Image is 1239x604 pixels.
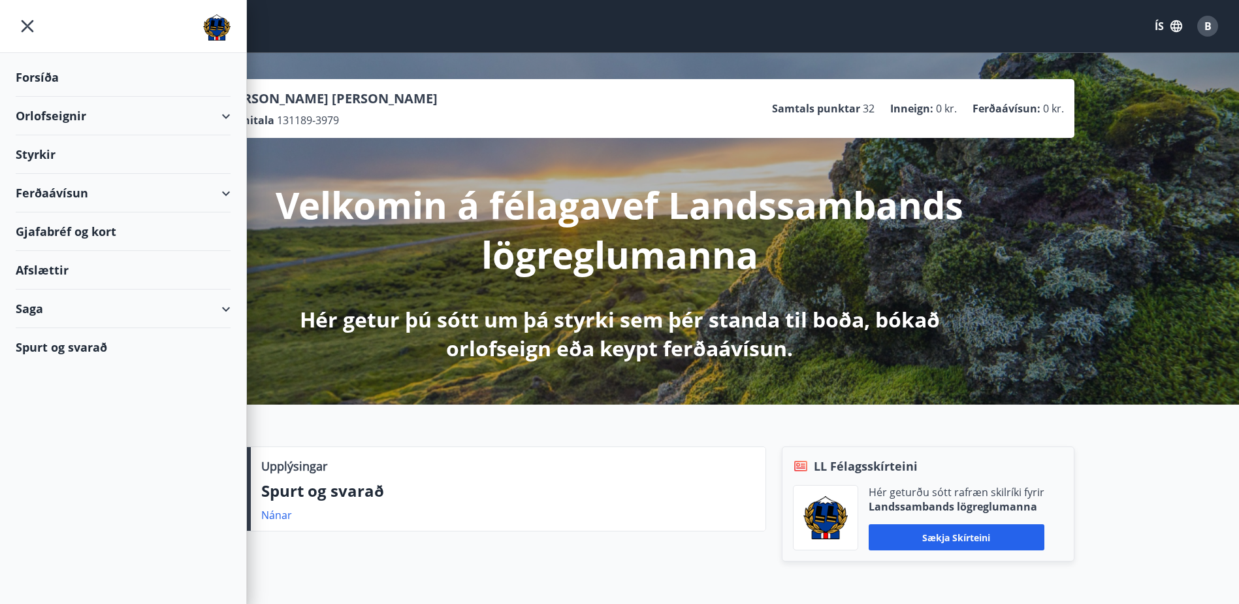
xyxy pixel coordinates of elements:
[277,113,339,127] span: 131189-3979
[223,113,274,127] p: Kennitala
[203,14,231,41] img: union_logo
[16,328,231,366] div: Spurt og svarað
[814,458,918,475] span: LL Félagsskírteini
[772,101,860,116] p: Samtals punktar
[890,101,933,116] p: Inneign :
[16,290,231,328] div: Saga
[1192,10,1223,42] button: B
[1148,14,1189,38] button: ÍS
[275,180,965,279] p: Velkomin á félagavef Landssambands lögreglumanna
[16,174,231,212] div: Ferðaávísun
[1204,19,1212,33] span: B
[803,496,848,539] img: 1cqKbADZNYZ4wXUG0EC2JmCwhQh0Y6EN22Kw4FTY.png
[869,499,1044,514] p: Landssambands lögreglumanna
[16,251,231,290] div: Afslættir
[869,485,1044,499] p: Hér geturðu sótt rafræn skilríki fyrir
[16,58,231,97] div: Forsíða
[16,14,39,38] button: menu
[936,101,957,116] span: 0 kr.
[261,458,327,475] p: Upplýsingar
[973,101,1040,116] p: Ferðaávísun :
[16,97,231,135] div: Orlofseignir
[16,212,231,251] div: Gjafabréf og kort
[275,305,965,363] p: Hér getur þú sótt um þá styrki sem þér standa til boða, bókað orlofseign eða keypt ferðaávísun.
[863,101,875,116] span: 32
[223,90,438,108] p: [PERSON_NAME] [PERSON_NAME]
[1043,101,1064,116] span: 0 kr.
[261,480,755,502] p: Spurt og svarað
[261,508,292,522] a: Nánar
[16,135,231,174] div: Styrkir
[869,524,1044,550] button: Sækja skírteini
